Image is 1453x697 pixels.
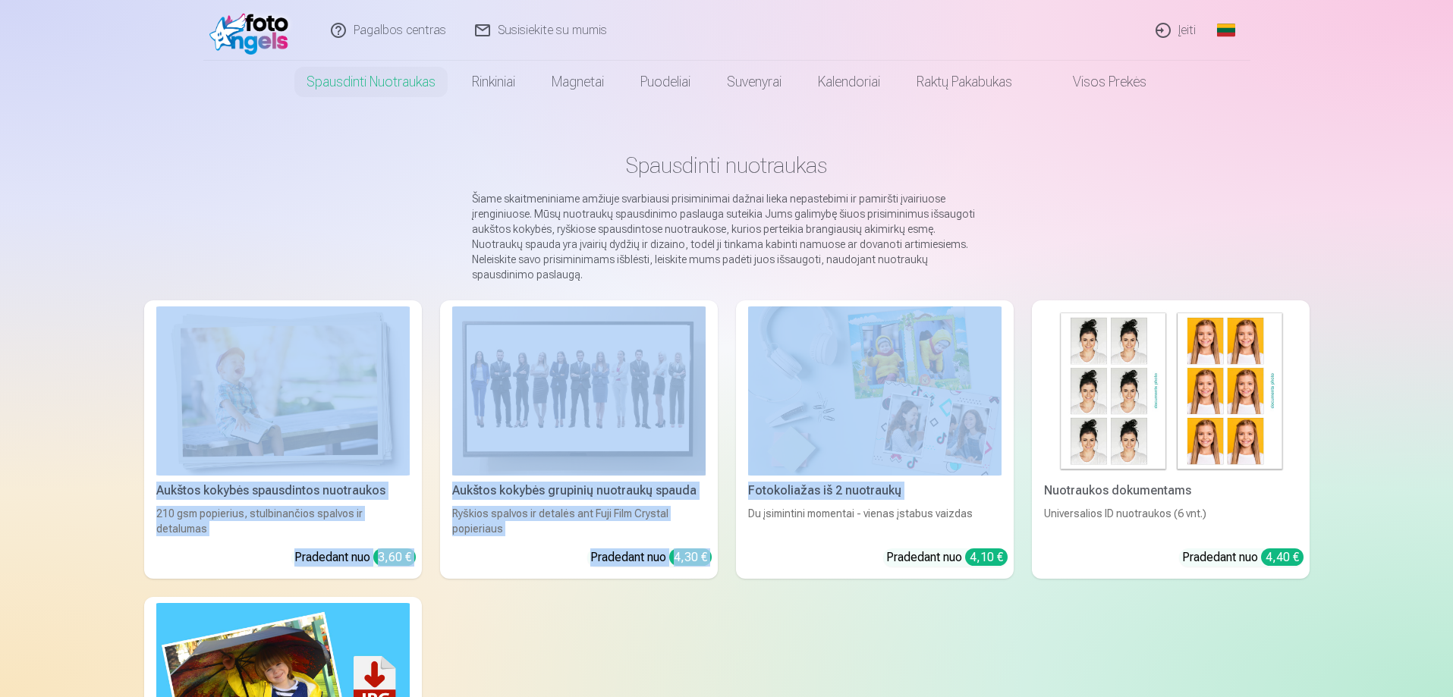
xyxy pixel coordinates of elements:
[446,506,712,536] div: Ryškios spalvos ir detalės ant Fuji Film Crystal popieriaus
[144,300,422,579] a: Aukštos kokybės spausdintos nuotraukos Aukštos kokybės spausdintos nuotraukos210 gsm popierius, s...
[590,548,712,567] div: Pradedant nuo
[446,482,712,500] div: Aukštos kokybės grupinių nuotraukų spauda
[533,61,622,103] a: Magnetai
[1044,306,1297,476] img: Nuotraukos dokumentams
[156,152,1297,179] h1: Spausdinti nuotraukas
[150,506,416,536] div: 210 gsm popierius, stulbinančios spalvos ir detalumas
[1032,300,1310,579] a: Nuotraukos dokumentamsNuotraukos dokumentamsUniversalios ID nuotraukos (6 vnt.)Pradedant nuo 4,40 €
[742,482,1008,500] div: Fotokoliažas iš 2 nuotraukų
[736,300,1014,579] a: Fotokoliažas iš 2 nuotraukųFotokoliažas iš 2 nuotraukųDu įsimintini momentai - vienas įstabus vai...
[1182,548,1304,567] div: Pradedant nuo
[150,482,416,500] div: Aukštos kokybės spausdintos nuotraukos
[454,61,533,103] a: Rinkiniai
[965,548,1008,566] div: 4,10 €
[440,300,718,579] a: Aukštos kokybės grupinių nuotraukų spaudaAukštos kokybės grupinių nuotraukų spaudaRyškios spalvos...
[1261,548,1304,566] div: 4,40 €
[748,306,1002,476] img: Fotokoliažas iš 2 nuotraukų
[294,548,416,567] div: Pradedant nuo
[288,61,454,103] a: Spausdinti nuotraukas
[472,191,982,282] p: Šiame skaitmeniniame amžiuje svarbiausi prisiminimai dažnai lieka nepastebimi ir pamiršti įvairiu...
[669,548,712,566] div: 4,30 €
[800,61,898,103] a: Kalendoriai
[1038,506,1304,536] div: Universalios ID nuotraukos (6 vnt.)
[742,506,1008,536] div: Du įsimintini momentai - vienas įstabus vaizdas
[1030,61,1165,103] a: Visos prekės
[898,61,1030,103] a: Raktų pakabukas
[452,306,706,476] img: Aukštos kokybės grupinių nuotraukų spauda
[886,548,1008,567] div: Pradedant nuo
[1038,482,1304,500] div: Nuotraukos dokumentams
[622,61,709,103] a: Puodeliai
[373,548,416,566] div: 3,60 €
[156,306,410,476] img: Aukštos kokybės spausdintos nuotraukos
[209,6,297,55] img: /fa1
[709,61,800,103] a: Suvenyrai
